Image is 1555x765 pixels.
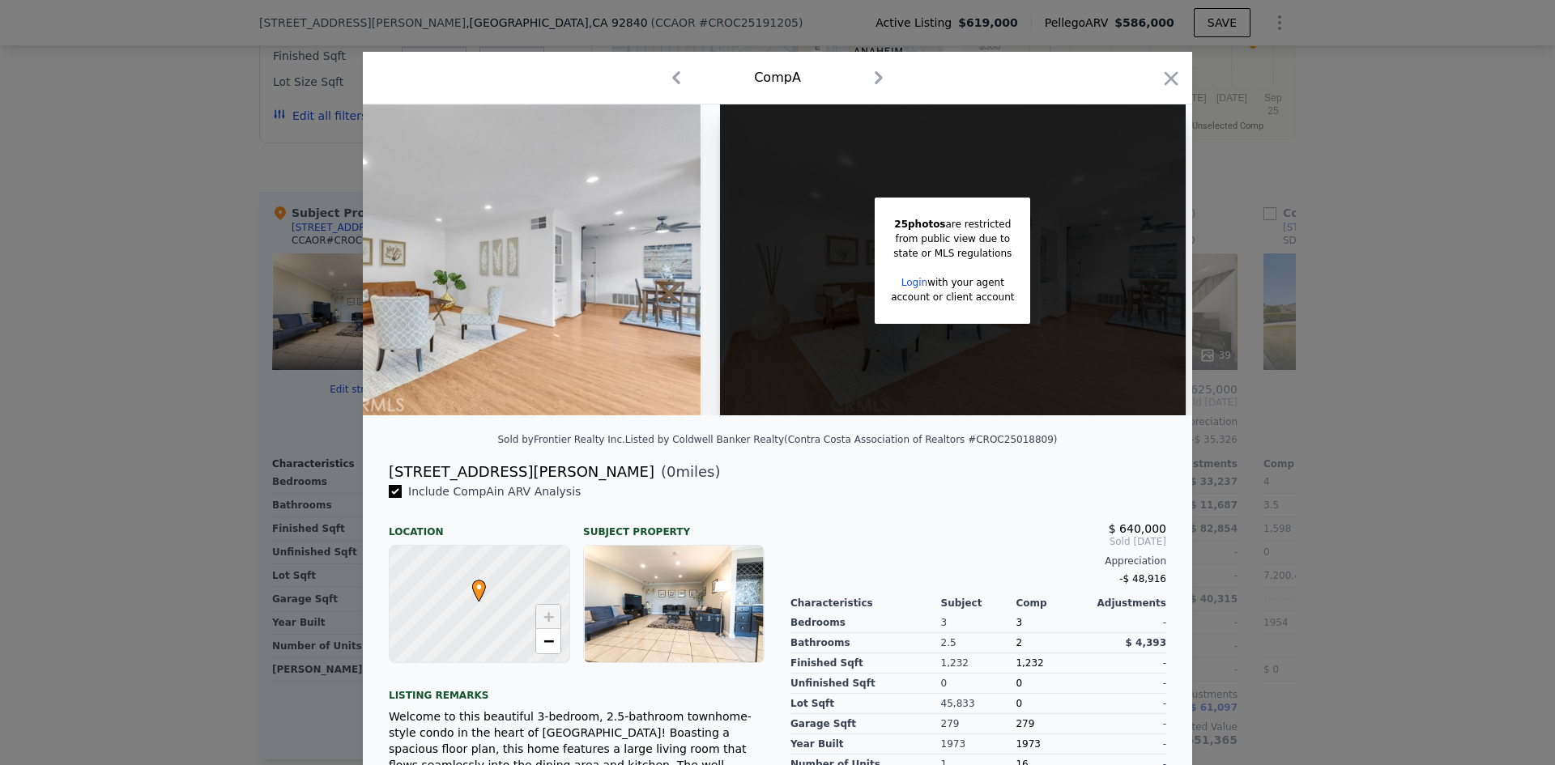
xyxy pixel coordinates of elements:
[583,512,765,538] div: Subject Property
[1126,637,1166,648] span: $ 4,393
[790,734,941,754] div: Year Built
[536,629,560,653] a: Zoom out
[536,605,560,629] a: Zoom in
[389,676,765,702] div: Listing remarks
[941,694,1016,714] div: 45,833
[1016,718,1034,729] span: 279
[790,613,941,633] div: Bedrooms
[901,277,927,288] a: Login
[234,104,701,415] img: Property Img
[543,606,554,627] span: +
[891,290,1014,304] div: account or client account
[941,674,1016,694] div: 0
[790,714,941,734] div: Garage Sqft
[1016,633,1091,653] div: 2
[894,219,945,230] span: 25 photos
[790,674,941,694] div: Unfinished Sqft
[498,434,625,445] div: Sold by Frontier Realty Inc .
[1091,694,1166,714] div: -
[790,597,941,610] div: Characteristics
[468,575,490,599] span: •
[790,694,941,714] div: Lot Sqft
[1091,597,1166,610] div: Adjustments
[754,68,801,87] div: Comp A
[790,555,1166,567] div: Appreciation
[891,232,1014,246] div: from public view due to
[941,633,1016,653] div: 2.5
[941,653,1016,674] div: 1,232
[389,512,570,538] div: Location
[1016,597,1091,610] div: Comp
[790,653,941,674] div: Finished Sqft
[790,633,941,653] div: Bathrooms
[1091,653,1166,674] div: -
[1016,617,1022,628] span: 3
[941,714,1016,734] div: 279
[402,485,587,498] span: Include Comp A in ARV Analysis
[1119,573,1166,584] span: -$ 48,916
[1016,657,1043,669] span: 1,232
[941,734,1016,754] div: 1973
[1091,734,1166,754] div: -
[389,461,654,483] div: [STREET_ADDRESS][PERSON_NAME]
[625,434,1058,445] div: Listed by Coldwell Banker Realty (Contra Costa Association of Realtors #CROC25018809)
[891,246,1014,261] div: state or MLS regulations
[468,580,478,589] div: •
[1091,674,1166,694] div: -
[1016,734,1091,754] div: 1973
[790,535,1166,548] span: Sold [DATE]
[543,631,554,651] span: −
[654,461,721,483] span: ( miles)
[941,613,1016,633] div: 3
[891,217,1014,232] div: are restricted
[1016,678,1022,689] span: 0
[667,463,675,480] span: 0
[941,597,1016,610] div: Subject
[1109,522,1166,535] span: $ 640,000
[1016,698,1022,709] span: 0
[1091,714,1166,734] div: -
[1091,613,1166,633] div: -
[927,277,1004,288] span: with your agent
